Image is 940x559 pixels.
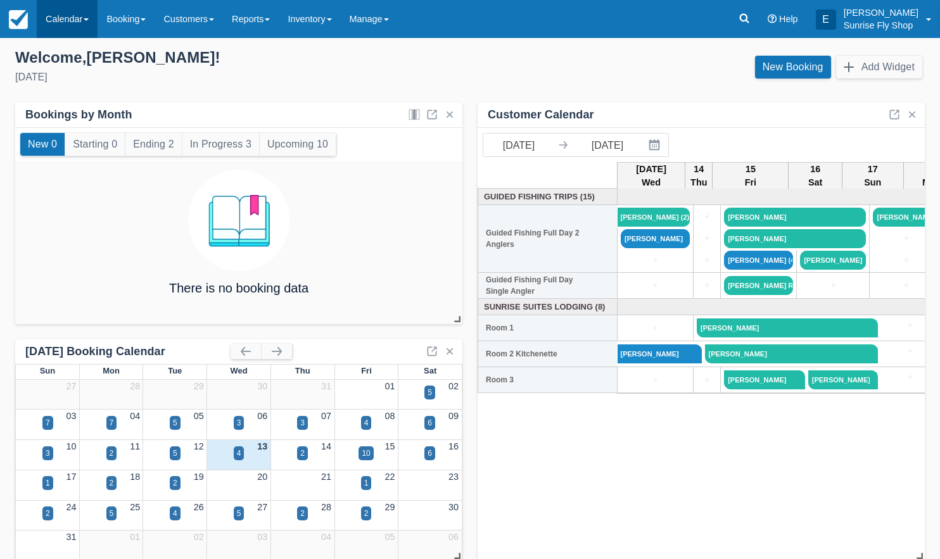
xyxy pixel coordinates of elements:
[488,108,594,122] div: Customer Calendar
[300,508,305,519] div: 2
[448,532,459,542] a: 06
[237,508,241,519] div: 5
[15,48,460,67] div: Welcome , [PERSON_NAME] !
[40,366,55,375] span: Sun
[130,532,140,542] a: 01
[20,133,65,156] button: New 0
[643,134,668,156] button: Interact with the calendar and add the check-in date for your trip.
[194,411,204,421] a: 05
[816,9,836,30] div: E
[188,170,289,271] img: booking.png
[618,344,694,363] a: [PERSON_NAME]
[572,134,643,156] input: End Date
[870,344,939,358] a: +
[478,367,618,393] th: Room 3
[257,411,267,421] a: 06
[621,254,690,268] a: +
[779,14,798,24] span: Help
[842,162,904,190] th: 17 Sun
[361,366,372,375] span: Fri
[428,448,432,459] div: 6
[873,254,939,268] a: +
[697,318,870,337] a: [PERSON_NAME]
[130,381,140,391] a: 28
[481,191,614,203] a: Guided Fishing Trips (15)
[257,532,267,542] a: 03
[321,411,331,421] a: 07
[194,532,204,542] a: 02
[65,133,125,156] button: Starting 0
[768,15,777,23] i: Help
[321,472,331,482] a: 21
[621,322,690,336] a: +
[870,318,939,332] a: +
[15,70,460,85] div: [DATE]
[194,441,204,451] a: 12
[67,441,77,451] a: 10
[481,301,614,313] a: Sunrise Suites Lodging (8)
[844,6,918,19] p: [PERSON_NAME]
[364,417,369,429] div: 4
[46,477,50,489] div: 1
[364,508,369,519] div: 2
[130,472,140,482] a: 18
[168,366,182,375] span: Tue
[424,366,436,375] span: Sat
[478,272,618,298] th: Guided Fishing Full Day Single Angler
[428,417,432,429] div: 6
[384,381,395,391] a: 01
[257,441,267,451] a: 13
[755,56,831,79] a: New Booking
[697,254,717,268] a: +
[257,381,267,391] a: 30
[110,448,114,459] div: 2
[110,417,114,429] div: 7
[448,502,459,512] a: 30
[364,477,369,489] div: 1
[789,162,842,190] th: 16 Sat
[230,366,247,375] span: Wed
[125,133,181,156] button: Ending 2
[618,162,685,190] th: [DATE] Wed
[478,204,618,272] th: Guided Fishing Full Day 2 Anglers
[384,411,395,421] a: 08
[321,532,331,542] a: 04
[836,56,922,79] button: Add Widget
[621,374,690,387] a: +
[300,448,305,459] div: 2
[697,210,717,224] a: +
[724,251,793,270] a: [PERSON_NAME] (4)
[46,448,50,459] div: 3
[194,472,204,482] a: 19
[182,133,259,156] button: In Progress 3
[173,448,177,459] div: 5
[384,472,395,482] a: 22
[130,411,140,421] a: 04
[697,374,717,387] a: +
[705,344,870,363] a: [PERSON_NAME]
[697,279,717,292] a: +
[194,381,204,391] a: 29
[194,502,204,512] a: 26
[300,417,305,429] div: 3
[873,279,939,292] a: +
[870,370,939,384] a: +
[237,417,241,429] div: 3
[448,411,459,421] a: 09
[621,279,690,292] a: +
[67,411,77,421] a: 03
[67,381,77,391] a: 27
[448,381,459,391] a: 02
[724,208,866,227] a: [PERSON_NAME]
[110,477,114,489] div: 2
[173,508,177,519] div: 4
[808,370,870,389] a: [PERSON_NAME]
[697,232,717,246] a: +
[321,441,331,451] a: 14
[295,366,310,375] span: Thu
[618,208,690,227] a: [PERSON_NAME] (2)
[110,508,114,519] div: 5
[428,387,432,398] div: 5
[844,19,918,32] p: Sunrise Fly Shop
[384,502,395,512] a: 29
